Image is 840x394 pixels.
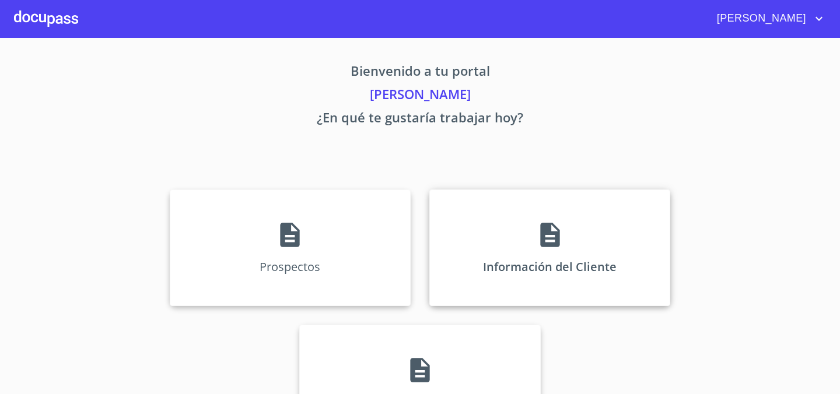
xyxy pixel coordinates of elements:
[708,9,812,28] span: [PERSON_NAME]
[61,108,779,131] p: ¿En qué te gustaría trabajar hoy?
[61,85,779,108] p: [PERSON_NAME]
[483,259,617,275] p: Información del Cliente
[708,9,826,28] button: account of current user
[61,61,779,85] p: Bienvenido a tu portal
[260,259,320,275] p: Prospectos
